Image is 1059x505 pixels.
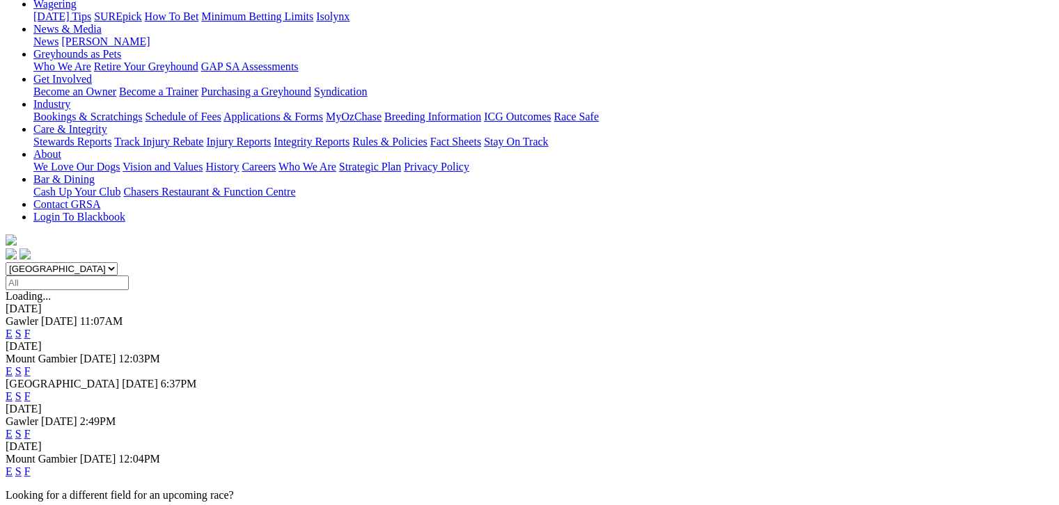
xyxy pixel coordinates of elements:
img: logo-grsa-white.png [6,234,17,246]
a: News & Media [33,23,102,35]
a: News [33,35,58,47]
span: 11:07AM [80,315,123,327]
a: Stay On Track [484,136,548,147]
a: Chasers Restaurant & Function Centre [123,186,295,198]
a: How To Bet [145,10,199,22]
a: S [15,465,22,477]
a: ICG Outcomes [484,111,551,122]
a: Industry [33,98,70,110]
a: History [205,161,239,173]
span: Gawler [6,415,38,427]
a: We Love Our Dogs [33,161,120,173]
a: Bookings & Scratchings [33,111,142,122]
a: E [6,428,13,440]
a: About [33,148,61,160]
span: [DATE] [122,378,158,390]
img: twitter.svg [19,248,31,259]
div: News & Media [33,35,1053,48]
a: F [24,390,31,402]
a: SUREpick [94,10,141,22]
div: [DATE] [6,303,1053,315]
a: Vision and Values [123,161,203,173]
a: Purchasing a Greyhound [201,86,311,97]
div: Wagering [33,10,1053,23]
a: Injury Reports [206,136,271,147]
a: Who We Are [33,61,91,72]
span: [DATE] [41,315,77,327]
a: E [6,328,13,339]
div: Get Involved [33,86,1053,98]
div: Greyhounds as Pets [33,61,1053,73]
a: Greyhounds as Pets [33,48,121,60]
span: Loading... [6,290,51,302]
a: Careers [242,161,276,173]
div: About [33,161,1053,173]
div: [DATE] [6,340,1053,353]
img: facebook.svg [6,248,17,259]
div: Care & Integrity [33,136,1053,148]
a: Syndication [314,86,367,97]
span: Mount Gambier [6,353,77,364]
input: Select date [6,275,129,290]
a: Isolynx [316,10,350,22]
a: Rules & Policies [352,136,427,147]
span: Gawler [6,315,38,327]
span: 6:37PM [161,378,197,390]
a: Become an Owner [33,86,116,97]
div: Industry [33,111,1053,123]
a: Integrity Reports [274,136,350,147]
div: [DATE] [6,403,1053,415]
a: [DATE] Tips [33,10,91,22]
a: Privacy Policy [404,161,469,173]
a: Track Injury Rebate [114,136,203,147]
a: Become a Trainer [119,86,198,97]
a: S [15,428,22,440]
span: 2:49PM [80,415,116,427]
a: S [15,390,22,402]
span: Mount Gambier [6,453,77,465]
a: F [24,328,31,339]
a: Applications & Forms [223,111,323,122]
a: F [24,465,31,477]
a: Schedule of Fees [145,111,221,122]
a: GAP SA Assessments [201,61,299,72]
a: Race Safe [554,111,598,122]
a: E [6,465,13,477]
p: Looking for a different field for an upcoming race? [6,489,1053,502]
span: [DATE] [41,415,77,427]
a: F [24,365,31,377]
a: Who We Are [279,161,336,173]
a: Login To Blackbook [33,211,125,223]
a: Breeding Information [384,111,481,122]
span: [DATE] [80,453,116,465]
span: 12:04PM [118,453,160,465]
div: Bar & Dining [33,186,1053,198]
a: Minimum Betting Limits [201,10,313,22]
a: Care & Integrity [33,123,107,135]
a: MyOzChase [326,111,382,122]
a: S [15,365,22,377]
a: E [6,390,13,402]
a: E [6,365,13,377]
a: Contact GRSA [33,198,100,210]
span: [DATE] [80,353,116,364]
span: 12:03PM [118,353,160,364]
a: Get Involved [33,73,92,85]
div: [DATE] [6,440,1053,453]
a: Stewards Reports [33,136,111,147]
a: Strategic Plan [339,161,401,173]
a: Cash Up Your Club [33,186,120,198]
a: F [24,428,31,440]
a: [PERSON_NAME] [61,35,150,47]
a: S [15,328,22,339]
a: Bar & Dining [33,173,95,185]
span: [GEOGRAPHIC_DATA] [6,378,119,390]
a: Retire Your Greyhound [94,61,198,72]
a: Fact Sheets [430,136,481,147]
